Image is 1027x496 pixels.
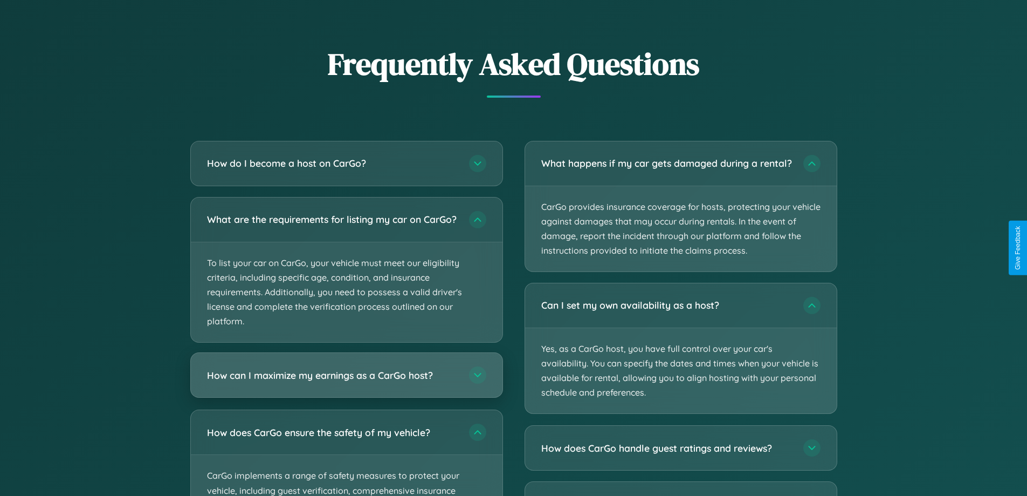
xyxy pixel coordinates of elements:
[207,157,458,170] h3: How do I become a host on CarGo?
[541,299,792,312] h3: Can I set my own availability as a host?
[190,43,837,85] h2: Frequently Asked Questions
[525,186,837,272] p: CarGo provides insurance coverage for hosts, protecting your vehicle against damages that may occ...
[541,157,792,170] h3: What happens if my car gets damaged during a rental?
[207,213,458,226] h3: What are the requirements for listing my car on CarGo?
[207,369,458,382] h3: How can I maximize my earnings as a CarGo host?
[541,441,792,455] h3: How does CarGo handle guest ratings and reviews?
[207,426,458,439] h3: How does CarGo ensure the safety of my vehicle?
[1014,226,1022,270] div: Give Feedback
[525,328,837,414] p: Yes, as a CarGo host, you have full control over your car's availability. You can specify the dat...
[191,242,502,343] p: To list your car on CarGo, your vehicle must meet our eligibility criteria, including specific ag...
